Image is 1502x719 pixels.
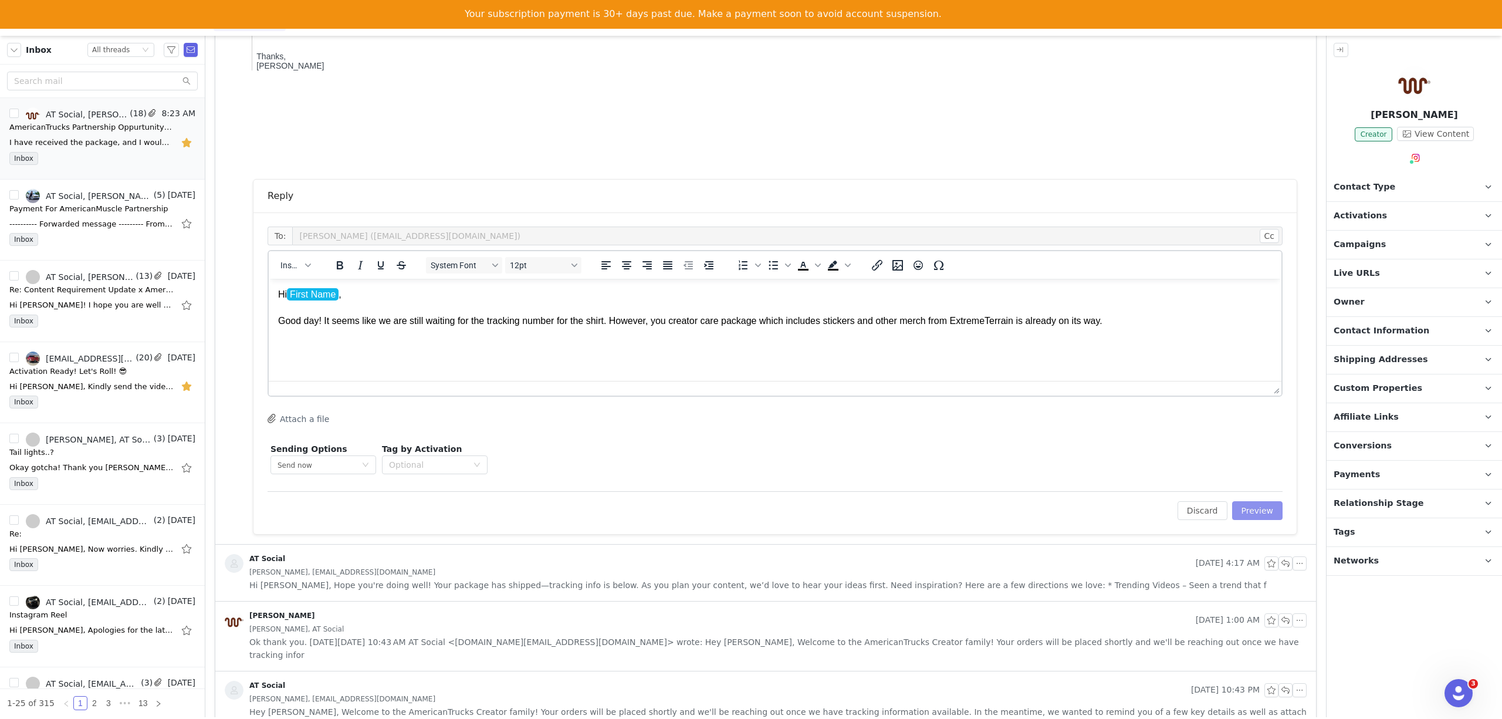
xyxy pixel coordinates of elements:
button: Increase indent [699,257,719,274]
span: Inbox [9,152,38,165]
button: Attach a file [268,411,329,426]
p: All content must be approved and posted by [13,220,1058,229]
span: To: [268,227,292,245]
a: AT Social, [PERSON_NAME] [26,189,151,203]
img: Felipe Borja [1398,66,1430,99]
div: [PERSON_NAME] [DATE] 1:00 AM[PERSON_NAME], AT Social Ok thank you. [DATE][DATE] 10:43 AM AT Socia... [215,602,1316,671]
div: Hi Ignacio, Kindly send the vides for review n your Grin link. You can find your tasks here: http... [9,381,174,393]
span: Affiliate Links [1334,411,1399,424]
span: (2) [151,595,165,607]
span: Custom Properties [1334,382,1422,395]
img: placeholder-contacts.jpeg [225,554,243,573]
span: Tag by Activation [382,444,462,454]
button: Insert/edit image [888,257,908,274]
button: Insert [276,257,315,274]
button: Preview [1232,501,1283,520]
button: Special character [929,257,949,274]
div: Optional [389,459,468,471]
button: Fonts [426,257,502,274]
img: a5423905-429f-43be-ae0b-87eab2dfac0c.jpg [26,595,40,609]
p: [PERSON_NAME] [1327,108,1502,122]
iframe: Intercom live chat [1445,679,1473,707]
li: Next 3 Pages [116,696,134,710]
span: Contact Type [1334,181,1395,194]
button: Underline [371,257,391,274]
span: [PERSON_NAME], [EMAIL_ADDRESS][DOMAIN_NAME] [249,566,435,579]
a: 2 [88,697,101,710]
span: Ok thank you. [DATE][DATE] 10:43 AM AT Social <[DOMAIN_NAME][EMAIL_ADDRESS][DOMAIN_NAME]> wrote: ... [249,636,1307,661]
a: [PERSON_NAME], AT Social [26,433,151,447]
body: Rich Text Area. Press ALT-0 for help. [9,9,1003,128]
p: Let us know how you plan to use the tracks. Please submit your content ideas , either by replying... [13,202,1058,211]
a: AT Social, [EMAIL_ADDRESS][DOMAIN_NAME] [26,514,151,528]
div: All threads [92,43,130,56]
i: icon: right [155,700,162,707]
div: Hi Robbie, Now worries. Kindly let me know how it goes. Thanks, Kim [9,544,174,555]
span: 3 [1469,679,1478,688]
img: 9ebe893f-becf-49a9-9609-907d0a62d10f--s.jpg [26,189,40,203]
a: AT Social [225,681,285,700]
div: Tail lights..? [9,447,54,458]
li: Next Page [151,696,165,710]
div: Numbered list [733,257,763,274]
span: Inbox [9,640,38,653]
li: – Seen a trend that fits? Put your spin on it using our branding (logos, apparel, etc.). [36,112,1058,121]
span: Inbox [9,558,38,571]
span: Networks [1334,555,1379,568]
i: icon: left [63,700,70,707]
a: [PERSON_NAME] [225,611,315,630]
button: Align center [617,257,637,274]
span: [DATE] 4:17 AM [1196,556,1260,571]
div: ---------- Forwarded message --------- From: Morgan Oldham <hotgirldriftingco@gmail.com> Date: Mo... [9,218,174,230]
div: AT Social, [EMAIL_ADDRESS][DOMAIN_NAME] [46,598,151,607]
li: 3 [102,696,116,710]
span: Insert [280,261,301,270]
span: [PERSON_NAME], [EMAIL_ADDRESS][DOMAIN_NAME] [249,693,435,706]
div: I have received the package, and I would like to know if the stickers and shirt are in the box? [5,5,1058,14]
span: 12pt [510,261,567,270]
li: 2 [87,696,102,710]
span: Send Email [184,43,198,57]
div: AT Social [249,554,285,563]
a: AT Social, [PERSON_NAME] [26,107,127,121]
span: Inbox [26,44,52,56]
span: System Font [431,261,488,270]
span: [DATE] 10:43 PM [1191,683,1260,697]
div: AT Social, [EMAIL_ADDRESS][DOMAIN_NAME] [46,679,138,688]
a: [EMAIL_ADDRESS][DOMAIN_NAME], AT Social [26,352,133,366]
button: Bold [330,257,350,274]
li: – Share your thoughts on the new part(s) and how they enhance your build. [36,130,1058,140]
a: View Invoices [465,27,537,40]
strong: Before & After [36,140,92,149]
div: AT Social [249,681,285,690]
button: Align left [596,257,616,274]
a: 3 [102,697,115,710]
span: Inbox [9,233,38,246]
div: [PERSON_NAME] [249,611,315,620]
p: Hope you're doing well! Your package has shipped—tracking info is below. [13,76,1058,86]
span: Inbox [9,477,38,490]
p: 🎵 Password: [13,175,1058,194]
span: Payments [1334,468,1380,481]
span: (5) [151,189,165,201]
div: Activation Ready! Let's Roll! 😎 [9,366,127,377]
button: Align right [637,257,657,274]
span: (3) [151,433,165,445]
div: [PERSON_NAME], AT Social [46,435,151,444]
span: Relationship Stage [1334,497,1424,510]
img: 462791b3-35aa-49d4-b6ca-13ee19044494.jpg [26,352,40,366]
p: Can’t wait to see what you create! [13,272,1058,282]
div: Your subscription payment is 30+ days past due. Make a payment soon to avoid account suspension. [465,8,942,20]
button: Justify [658,257,678,274]
div: Payment For AmericanMuscle Partnership [9,203,168,215]
li: 13 [134,696,152,710]
div: AmericanTrucks Partnership Oppurtunity🚜sick_sick_sick [9,121,174,133]
div: Re: Content Requirement Update x AmericanTrucks [9,284,174,296]
span: Sending Options [270,444,347,454]
div: I have received the package, and I would like to know if the stickers and shirt are in the box? O... [9,137,174,148]
p: Thanks, [PERSON_NAME] [13,343,1058,362]
a: Dropbox Music Library [23,175,105,184]
li: – Timelapse or step-by-step, especially for unique installs. [36,121,1058,130]
img: f1371c42-082f-4154-b4a8-26d030fb748f.jpg [26,107,40,121]
button: Font sizes [505,257,581,274]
